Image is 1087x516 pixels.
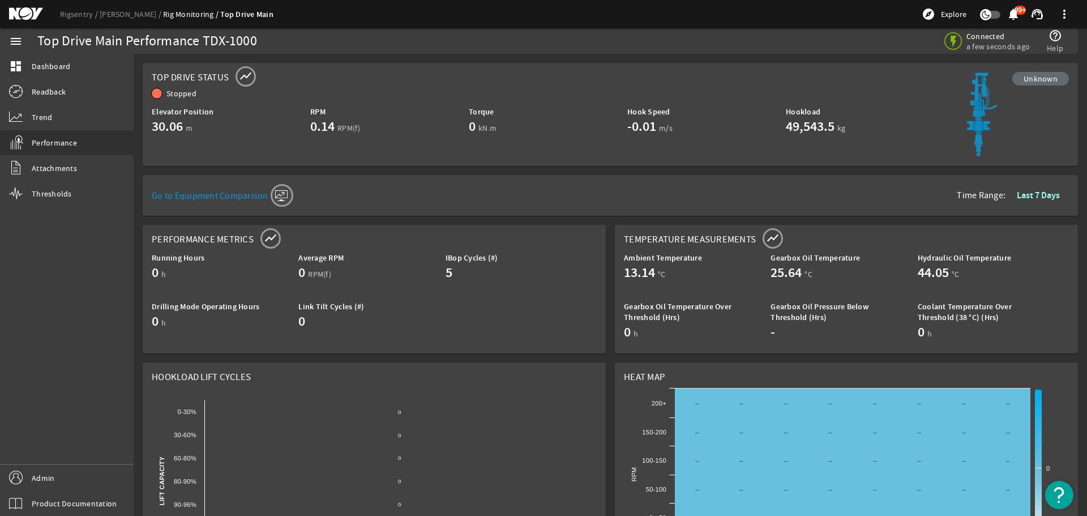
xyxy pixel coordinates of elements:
[174,501,196,508] text: 90-96%
[32,86,66,97] span: Readback
[786,117,834,135] b: 49,543.5
[659,122,673,134] span: m/s
[918,323,925,341] b: 0
[771,301,868,323] b: Gearbox Oil Pressure Below Threshold (Hrs)
[163,9,220,19] a: Rig Monitoring
[298,253,344,263] b: Average RPM
[828,487,832,493] text: --
[624,301,731,323] b: Gearbox Oil Temperature Over Threshold (Hrs)
[310,106,326,117] b: RPM
[1007,8,1019,20] button: 99+
[695,400,699,407] text: --
[695,487,699,493] text: --
[9,59,23,73] mat-icon: dashboard
[398,432,401,438] text: 0
[917,487,921,493] text: --
[952,268,960,280] span: °C
[32,163,77,174] span: Attachments
[873,429,877,436] text: --
[917,429,921,436] text: --
[186,122,192,134] span: m
[32,112,52,123] span: Trend
[152,71,229,83] span: Top Drive Status
[695,458,699,464] text: --
[784,429,788,436] text: --
[161,268,166,280] span: h
[1030,7,1044,21] mat-icon: support_agent
[1006,400,1010,407] text: --
[239,69,253,83] mat-icon: show_chart
[1045,481,1073,509] button: Open Resource Center
[166,88,196,99] span: Stopped
[941,8,966,20] span: Explore
[962,458,966,464] text: --
[1006,429,1010,436] text: --
[398,409,401,415] text: 0
[918,253,1011,263] b: Hydraulic Oil Temperature
[828,458,832,464] text: --
[646,486,666,493] text: 50-100
[310,117,335,135] b: 0.14
[627,106,670,117] b: Hook Speed
[446,253,498,263] b: IBop Cycles (#)
[174,432,196,438] text: 30-60%
[1049,29,1062,42] mat-icon: help_outline
[264,231,277,245] mat-icon: show_chart
[771,263,802,282] b: 25.64
[152,263,159,282] b: 0
[873,487,877,493] text: --
[873,400,877,407] text: --
[1017,189,1060,201] b: Last 7 Days
[642,429,666,436] text: 150-200
[962,400,966,407] text: --
[478,122,497,134] span: kN.m
[152,117,183,135] b: 30.06
[739,487,743,493] text: --
[917,5,971,23] button: Explore
[1046,465,1050,472] text: 0
[634,328,638,339] span: h
[32,498,117,509] span: Product Documentation
[152,182,291,204] a: Go to Equipment Comparison
[152,301,259,312] b: Drilling Mode Operating Hours
[695,429,699,436] text: --
[398,455,401,461] text: 0
[159,457,165,506] text: Lift Capacity
[9,35,23,48] mat-icon: menu
[804,268,812,280] span: °C
[469,106,494,117] b: Torque
[152,233,254,245] span: Performance Metrics
[766,231,780,245] mat-icon: show_chart
[966,41,1030,52] span: a few seconds ago
[398,501,401,508] text: 0
[957,185,1069,206] div: Time Range:
[918,301,1012,323] b: Coolant Temperature Over Threshold (38 °C) (Hrs)
[469,117,476,135] b: 0
[152,312,159,330] b: 0
[298,312,305,330] b: 0
[918,263,949,282] b: 44.05
[949,72,1012,157] img: Top Drive Image
[927,328,932,339] span: h
[161,317,166,329] span: h
[1051,1,1078,28] button: more_vert
[308,268,331,280] span: RPM(f)
[624,263,655,282] b: 13.14
[1047,42,1063,54] span: Help
[837,122,846,134] span: kg
[398,478,401,484] text: 0
[152,253,204,263] b: Running Hours
[37,36,257,47] div: Top Drive Main Performance TDX-1000
[784,487,788,493] text: --
[174,455,196,462] text: 60-80%
[298,301,364,312] b: Link Tilt Cycles (#)
[873,458,877,464] text: --
[337,122,361,134] span: RPM(f)
[174,478,196,485] text: 80-90%
[1006,487,1010,493] text: --
[917,458,921,464] text: --
[962,429,966,436] text: --
[652,400,666,407] text: 200+
[624,233,756,245] span: Temperature Measurements
[220,9,273,20] a: Top Drive Main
